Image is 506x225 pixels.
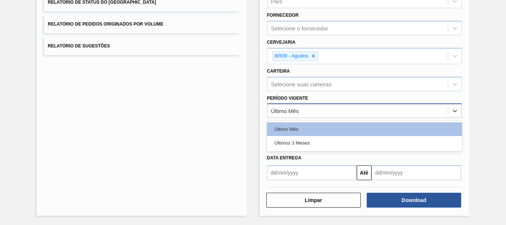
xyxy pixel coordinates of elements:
[267,122,462,136] div: Último Mês
[44,15,239,33] button: Relatório de Pedidos Originados por Volume
[267,40,296,45] label: Cervejaria
[48,43,110,49] span: Relatório de Sugestões
[273,52,310,61] div: BR09 - Agudos
[372,165,461,180] input: dd/mm/yyyy
[357,165,372,180] button: Até
[48,21,163,27] span: Relatório de Pedidos Originados por Volume
[44,37,239,55] button: Relatório de Sugestões
[271,81,332,87] div: Selecione suas carteiras
[267,69,290,74] label: Carteira
[267,155,302,161] span: Data entrega
[367,193,461,208] button: Download
[267,136,462,150] div: Últimos 3 Meses
[271,25,328,32] div: Selecione o fornecedor
[266,193,361,208] button: Limpar
[267,96,308,101] label: Período Vigente
[267,13,299,18] label: Fornecedor
[271,108,299,114] div: Último Mês
[267,165,357,180] input: dd/mm/yyyy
